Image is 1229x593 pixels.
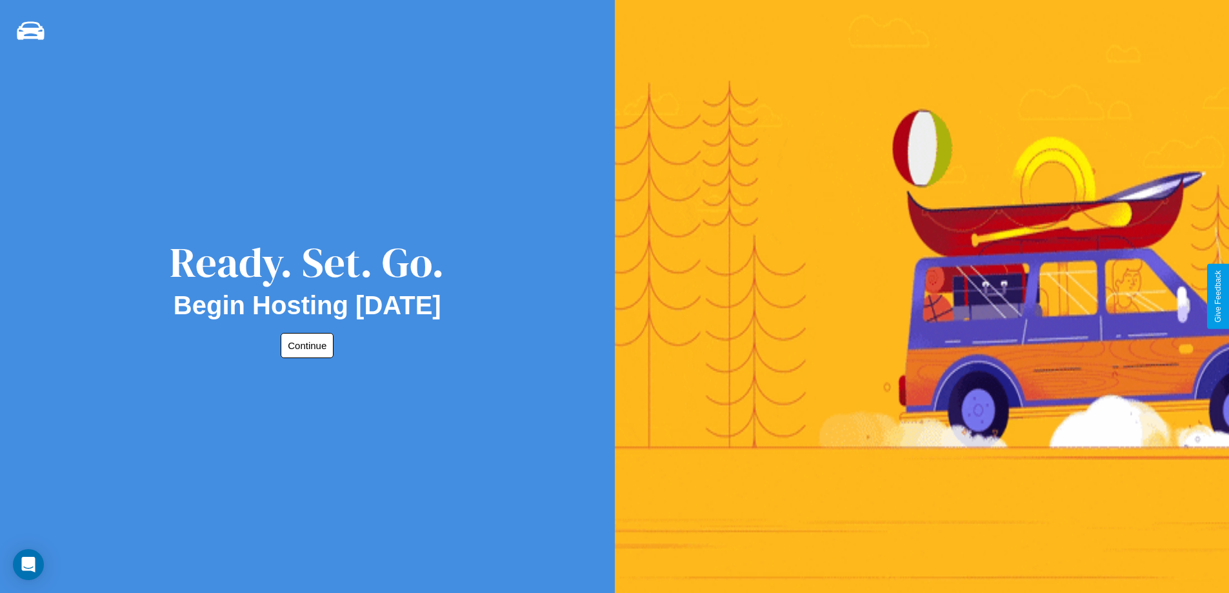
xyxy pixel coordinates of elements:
button: Continue [281,333,334,358]
div: Open Intercom Messenger [13,549,44,580]
div: Give Feedback [1214,270,1223,323]
div: Ready. Set. Go. [170,234,445,291]
h2: Begin Hosting [DATE] [174,291,441,320]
